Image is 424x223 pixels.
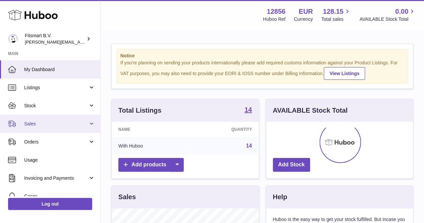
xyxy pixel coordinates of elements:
[118,106,162,115] h3: Total Listings
[246,143,252,149] a: 14
[244,106,252,113] strong: 14
[321,7,351,22] a: 128.15 Total sales
[8,198,92,210] a: Log out
[359,7,416,22] a: 0.00 AVAILABLE Stock Total
[273,192,287,202] h3: Help
[24,85,88,91] span: Listings
[359,16,416,22] span: AVAILABLE Stock Total
[299,7,313,16] strong: EUR
[24,66,95,73] span: My Dashboard
[273,158,310,172] a: Add Stock
[395,7,408,16] span: 0.00
[324,67,365,80] a: View Listings
[112,122,189,137] th: Name
[120,60,404,80] div: If you're planning on sending your products internationally please add required customs informati...
[118,192,136,202] h3: Sales
[273,106,348,115] h3: AVAILABLE Stock Total
[24,157,95,163] span: Usage
[267,7,286,16] strong: 12856
[25,33,85,45] div: Fitsmart B.V.
[24,175,88,181] span: Invoicing and Payments
[25,39,134,45] span: [PERSON_NAME][EMAIL_ADDRESS][DOMAIN_NAME]
[263,16,286,22] div: Huboo Ref
[323,7,343,16] span: 128.15
[244,106,252,114] a: 14
[24,103,88,109] span: Stock
[24,193,95,200] span: Cases
[189,122,258,137] th: Quantity
[24,139,88,145] span: Orders
[118,158,184,172] a: Add products
[24,121,88,127] span: Sales
[112,137,189,155] td: With Huboo
[321,16,351,22] span: Total sales
[120,53,404,59] strong: Notice
[8,34,18,44] img: jonathan@leaderoo.com
[294,16,313,22] div: Currency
